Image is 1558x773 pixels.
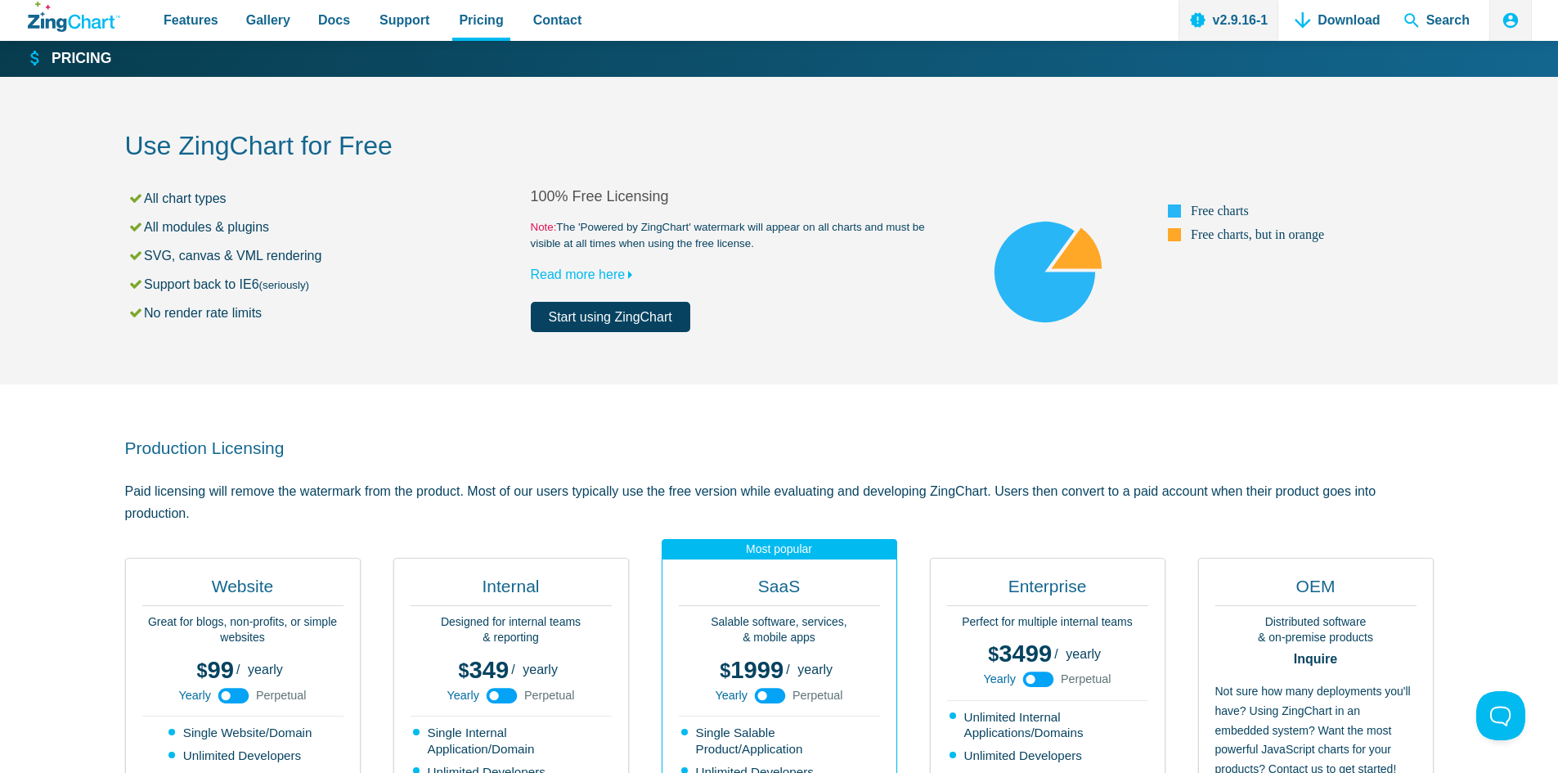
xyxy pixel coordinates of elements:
[1476,691,1525,740] iframe: Toggle Customer Support
[128,302,531,324] li: No render rate limits
[511,663,514,676] span: /
[950,748,1148,764] li: Unlimited Developers
[1215,575,1417,606] h2: OEM
[679,575,880,606] h2: SaaS
[178,690,210,701] span: Yearly
[142,614,343,646] p: Great for blogs, non-profits, or simple websites
[128,245,531,267] li: SVG, canvas & VML rendering
[125,480,1434,524] p: Paid licensing will remove the watermark from the product. Most of our users typically use the fr...
[164,9,218,31] span: Features
[792,690,843,701] span: Perpetual
[197,657,234,683] span: 99
[681,725,880,757] li: Single Salable Product/Application
[413,725,612,757] li: Single Internal Application/Domain
[947,614,1148,631] p: Perfect for multiple internal teams
[797,663,833,676] span: yearly
[531,219,936,252] small: The 'Powered by ZingChart' watermark will appear on all charts and must be visible at all times w...
[379,9,429,31] span: Support
[1066,647,1101,661] span: yearly
[533,9,582,31] span: Contact
[1054,648,1057,661] span: /
[168,725,319,741] li: Single Website/Domain
[720,657,783,683] span: 1999
[988,640,1052,667] span: 3499
[128,187,531,209] li: All chart types
[142,575,343,606] h2: Website
[950,709,1148,742] li: Unlimited Internal Applications/Domains
[679,614,880,646] p: Salable software, services, & mobile apps
[128,216,531,238] li: All modules & plugins
[983,673,1015,685] span: Yearly
[125,437,1434,459] h2: Production Licensing
[531,302,690,332] a: Start using ZingChart
[523,663,558,676] span: yearly
[524,690,575,701] span: Perpetual
[246,9,290,31] span: Gallery
[786,663,789,676] span: /
[28,49,111,69] a: Pricing
[458,657,509,683] span: 349
[128,273,531,295] li: Support back to IE6
[256,690,307,701] span: Perpetual
[411,614,612,646] p: Designed for internal teams & reporting
[447,690,478,701] span: Yearly
[318,9,350,31] span: Docs
[411,575,612,606] h2: Internal
[531,267,640,281] a: Read more here
[715,690,747,701] span: Yearly
[947,575,1148,606] h2: Enterprise
[168,748,319,764] li: Unlimited Developers
[1215,653,1417,666] strong: Inquire
[1215,614,1417,646] p: Distributed software & on-premise products
[259,279,309,291] small: (seriously)
[531,221,557,233] span: Note:
[125,129,1434,166] h2: Use ZingChart for Free
[531,187,936,206] h2: 100% Free Licensing
[248,663,283,676] span: yearly
[459,9,503,31] span: Pricing
[1061,673,1111,685] span: Perpetual
[236,663,240,676] span: /
[52,52,111,66] strong: Pricing
[28,2,120,32] a: ZingChart Logo. Click to return to the homepage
